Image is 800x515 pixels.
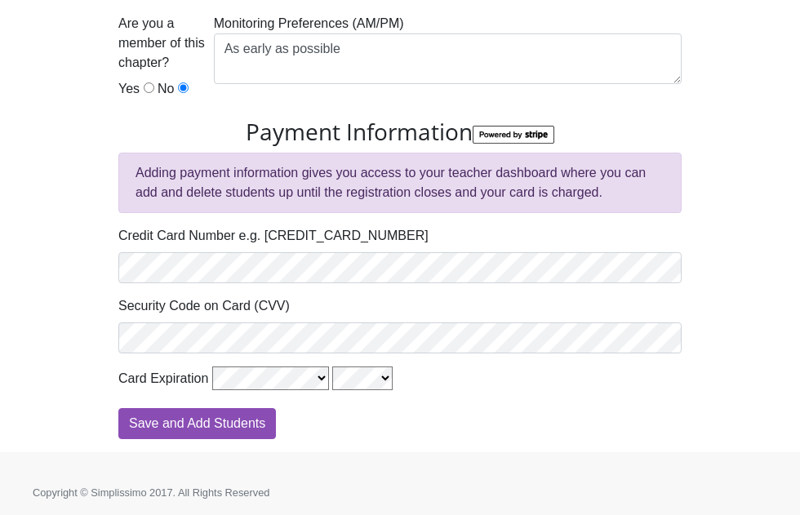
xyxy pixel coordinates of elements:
[118,296,290,316] label: Security Code on Card (CVV)
[118,408,276,439] input: Save and Add Students
[118,226,429,246] label: Credit Card Number e.g. [CREDIT_CARD_NUMBER]
[33,485,767,500] p: Copyright © Simplissimo 2017. All Rights Reserved
[118,369,208,388] label: Card Expiration
[118,14,206,73] label: Are you a member of this chapter?
[118,153,682,213] div: Adding payment information gives you access to your teacher dashboard where you can add and delet...
[118,79,140,99] label: Yes
[473,126,554,144] img: StripeBadge-6abf274609356fb1c7d224981e4c13d8e07f95b5cc91948bd4e3604f74a73e6b.png
[210,14,686,105] div: Monitoring Preferences (AM/PM)
[118,118,682,146] h3: Payment Information
[158,79,174,99] label: No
